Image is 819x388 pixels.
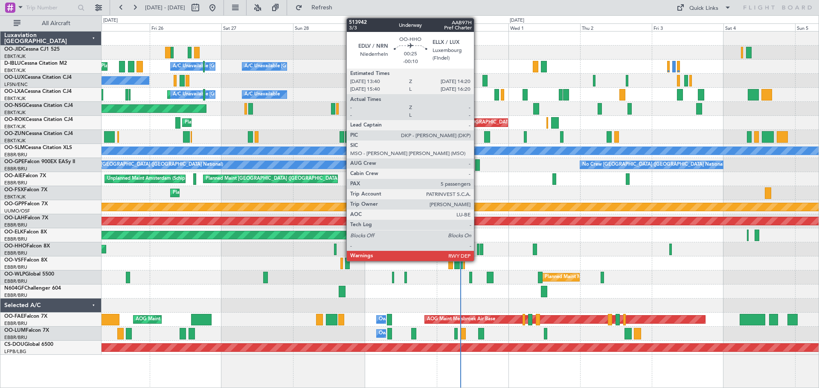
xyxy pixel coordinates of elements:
[4,180,27,186] a: EBBR/BRU
[107,172,193,185] div: Unplanned Maint Amsterdam (Schiphol)
[365,23,436,31] div: Mon 29
[4,138,26,144] a: EBKT/KJK
[379,327,437,340] div: Owner Melsbroek Air Base
[437,23,508,31] div: Tue 30
[4,314,47,319] a: OO-FAEFalcon 7X
[4,89,72,94] a: OO-LXACessna Citation CJ4
[136,313,239,326] div: AOG Maint [US_STATE] ([GEOGRAPHIC_DATA])
[4,53,26,60] a: EBKT/KJK
[4,109,26,116] a: EBKT/KJK
[4,187,24,193] span: OO-FSX
[78,23,150,31] div: Thu 25
[22,20,90,26] span: All Aircraft
[173,60,331,73] div: A/C Unavailable [GEOGRAPHIC_DATA] ([GEOGRAPHIC_DATA] National)
[4,264,27,270] a: EBBR/BRU
[582,158,725,171] div: No Crew [GEOGRAPHIC_DATA] ([GEOGRAPHIC_DATA] National)
[4,201,24,207] span: OO-GPP
[244,88,280,101] div: A/C Unavailable
[4,152,27,158] a: EBBR/BRU
[293,23,365,31] div: Sun 28
[185,116,284,129] div: Planned Maint Kortrijk-[GEOGRAPHIC_DATA]
[419,116,512,129] div: AOG Maint Kortrijk-[GEOGRAPHIC_DATA]
[4,236,27,242] a: EBBR/BRU
[4,272,54,277] a: OO-WLPGlobal 5500
[4,328,26,333] span: OO-LUM
[150,23,221,31] div: Fri 26
[4,208,30,214] a: UUMO/OSF
[4,145,25,150] span: OO-SLM
[4,258,47,263] a: OO-VSFFalcon 8X
[4,75,24,80] span: OO-LUX
[103,17,118,24] div: [DATE]
[4,67,26,74] a: EBKT/KJK
[4,47,60,52] a: OO-JIDCessna CJ1 525
[689,4,718,13] div: Quick Links
[4,320,27,327] a: EBBR/BRU
[221,23,293,31] div: Sat 27
[9,17,93,30] button: All Aircraft
[4,89,24,94] span: OO-LXA
[4,95,26,102] a: EBKT/KJK
[379,313,437,326] div: Owner Melsbroek Air Base
[4,103,26,108] span: OO-NSG
[545,271,606,284] div: Planned Maint Milan (Linate)
[170,88,269,101] div: Planned Maint Kortrijk-[GEOGRAPHIC_DATA]
[4,117,26,122] span: OO-ROK
[4,194,26,200] a: EBKT/KJK
[4,348,26,355] a: LFPB/LBG
[4,159,24,164] span: OO-GPE
[4,250,27,256] a: EBBR/BRU
[4,216,25,221] span: OO-LAH
[4,286,24,291] span: N604GF
[4,222,27,228] a: EBBR/BRU
[388,46,487,59] div: Planned Maint Kortrijk-[GEOGRAPHIC_DATA]
[4,124,26,130] a: EBKT/KJK
[145,4,185,11] span: [DATE] - [DATE]
[4,278,27,285] a: EBBR/BRU
[4,272,25,277] span: OO-WLP
[291,1,343,14] button: Refresh
[4,159,75,164] a: OO-GPEFalcon 900EX EASy II
[4,173,23,178] span: OO-AIE
[4,314,24,319] span: OO-FAE
[4,342,24,347] span: CS-DOU
[244,60,380,73] div: A/C Unavailable [GEOGRAPHIC_DATA]-[GEOGRAPHIC_DATA]
[4,230,23,235] span: OO-ELK
[580,23,652,31] div: Thu 2
[652,23,723,31] div: Fri 3
[508,23,580,31] div: Wed 1
[4,342,53,347] a: CS-DOUGlobal 6500
[26,1,75,14] input: Trip Number
[4,230,47,235] a: OO-ELKFalcon 8X
[510,17,524,24] div: [DATE]
[4,216,48,221] a: OO-LAHFalcon 7X
[4,334,27,341] a: EBBR/BRU
[427,313,495,326] div: AOG Maint Melsbroek Air Base
[723,23,795,31] div: Sat 4
[4,81,28,88] a: LFSN/ENC
[4,286,61,291] a: N604GFChallenger 604
[4,258,24,263] span: OO-VSF
[4,173,46,178] a: OO-AIEFalcon 7X
[4,201,48,207] a: OO-GPPFalcon 7X
[80,158,223,171] div: No Crew [GEOGRAPHIC_DATA] ([GEOGRAPHIC_DATA] National)
[4,328,49,333] a: OO-LUMFalcon 7X
[4,292,27,299] a: EBBR/BRU
[304,5,340,11] span: Refresh
[4,61,67,66] a: D-IBLUCessna Citation M2
[4,244,50,249] a: OO-HHOFalcon 8X
[672,1,735,14] button: Quick Links
[4,103,73,108] a: OO-NSGCessna Citation CJ4
[4,166,27,172] a: EBBR/BRU
[4,187,47,193] a: OO-FSXFalcon 7X
[4,244,26,249] span: OO-HHO
[4,75,72,80] a: OO-LUXCessna Citation CJ4
[4,131,73,136] a: OO-ZUNCessna Citation CJ4
[4,47,22,52] span: OO-JID
[4,145,72,150] a: OO-SLMCessna Citation XLS
[4,117,73,122] a: OO-ROKCessna Citation CJ4
[206,172,340,185] div: Planned Maint [GEOGRAPHIC_DATA] ([GEOGRAPHIC_DATA])
[4,131,26,136] span: OO-ZUN
[4,61,21,66] span: D-IBLU
[173,187,272,199] div: Planned Maint Kortrijk-[GEOGRAPHIC_DATA]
